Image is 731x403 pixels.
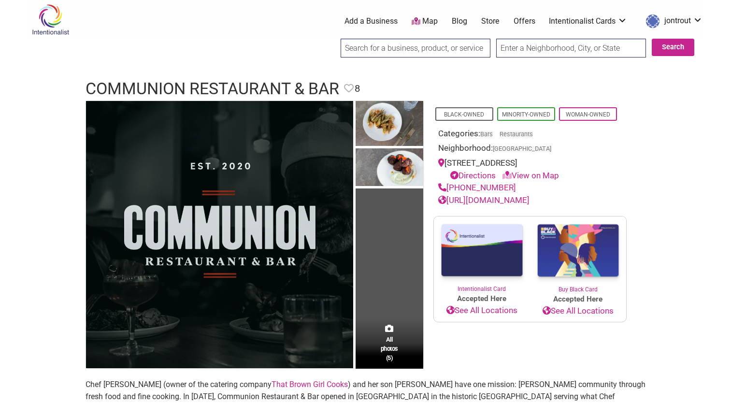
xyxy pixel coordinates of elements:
a: Intentionalist Cards [549,16,627,27]
a: Buy Black Card [530,216,626,294]
a: jontrout [641,13,702,30]
a: Offers [514,16,535,27]
a: Add a Business [344,16,398,27]
a: Store [481,16,500,27]
div: [STREET_ADDRESS] [438,157,622,182]
a: Blog [452,16,467,27]
img: Intentionalist [28,4,73,35]
input: Search for a business, product, or service [341,39,490,58]
div: Categories: [438,128,622,143]
img: Intentionalist Card [434,216,530,285]
a: Bars [480,130,493,138]
i: Favorite [344,84,354,93]
div: Neighborhood: [438,142,622,157]
a: Intentionalist Card [434,216,530,293]
input: Enter a Neighborhood, City, or State [496,39,646,58]
img: Buy Black Card [530,216,626,285]
a: See All Locations [434,304,530,317]
h1: Communion Restaurant & Bar [86,77,339,101]
a: [PHONE_NUMBER] [438,183,516,192]
a: Restaurants [500,130,533,138]
button: Search [652,39,694,56]
a: That Brown Girl Cooks [272,380,348,389]
a: Woman-Owned [566,111,610,118]
a: Directions [450,171,496,180]
span: 8 [355,81,360,96]
span: Accepted Here [434,293,530,304]
a: Black-Owned [444,111,484,118]
span: All photos (5) [381,335,398,362]
span: [GEOGRAPHIC_DATA] [493,146,551,152]
a: See All Locations [530,305,626,317]
a: Map [412,16,438,27]
a: View on Map [502,171,559,180]
a: Minority-Owned [502,111,550,118]
a: [URL][DOMAIN_NAME] [438,195,530,205]
span: Accepted Here [530,294,626,305]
